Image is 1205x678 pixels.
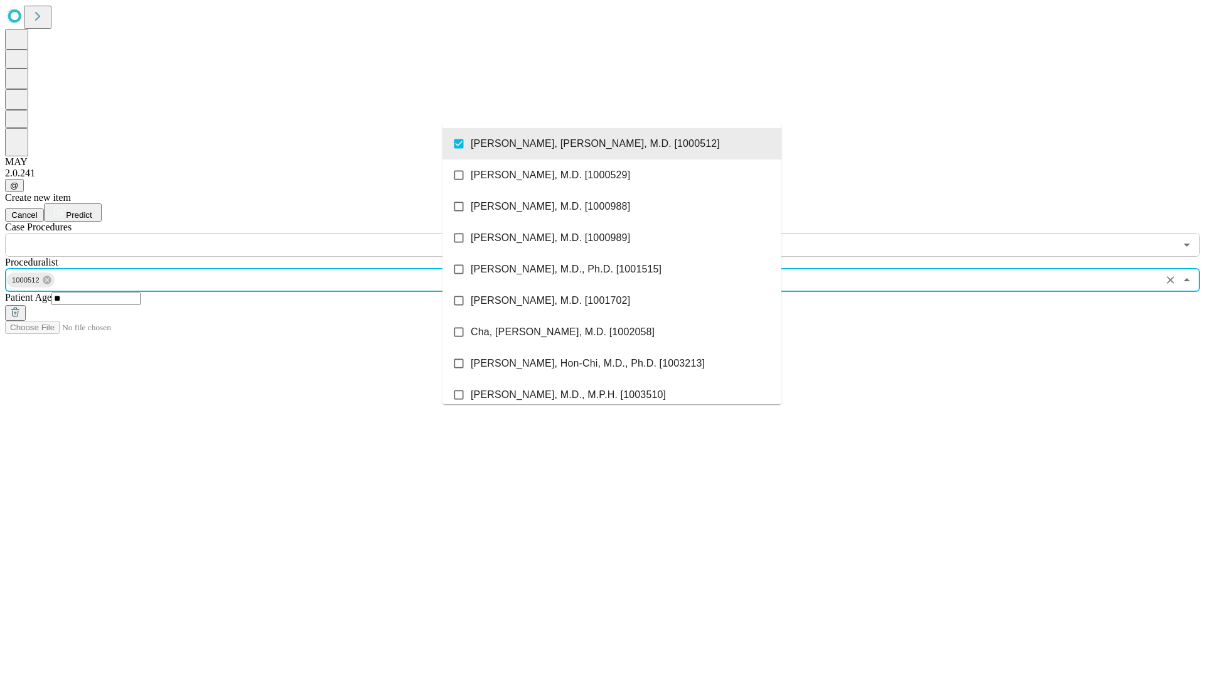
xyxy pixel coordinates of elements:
[471,325,655,340] span: Cha, [PERSON_NAME], M.D. [1002058]
[1178,236,1196,254] button: Open
[5,222,72,232] span: Scheduled Procedure
[11,210,38,220] span: Cancel
[5,179,24,192] button: @
[5,168,1200,179] div: 2.0.241
[471,387,666,402] span: [PERSON_NAME], M.D., M.P.H. [1003510]
[66,210,92,220] span: Predict
[44,203,102,222] button: Predict
[7,272,55,288] div: 1000512
[5,192,71,203] span: Create new item
[471,262,661,277] span: [PERSON_NAME], M.D., Ph.D. [1001515]
[471,356,705,371] span: [PERSON_NAME], Hon-Chi, M.D., Ph.D. [1003213]
[471,168,630,183] span: [PERSON_NAME], M.D. [1000529]
[471,293,630,308] span: [PERSON_NAME], M.D. [1001702]
[10,181,19,190] span: @
[5,292,51,303] span: Patient Age
[7,273,45,288] span: 1000512
[1178,271,1196,289] button: Close
[471,136,720,151] span: [PERSON_NAME], [PERSON_NAME], M.D. [1000512]
[5,156,1200,168] div: MAY
[5,257,58,267] span: Proceduralist
[471,199,630,214] span: [PERSON_NAME], M.D. [1000988]
[471,230,630,245] span: [PERSON_NAME], M.D. [1000989]
[1162,271,1179,289] button: Clear
[5,208,44,222] button: Cancel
